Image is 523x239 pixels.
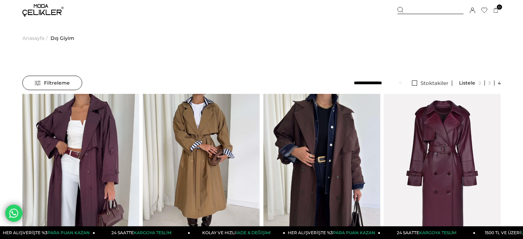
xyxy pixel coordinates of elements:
[493,8,499,13] a: 0
[421,80,448,86] span: Stoktakiler
[497,4,502,10] span: 0
[190,226,285,239] a: KOLAY VE HIZLIİADE & DEĞİŞİM!
[22,21,50,56] li: >
[333,230,375,235] span: PARA PUAN KAZAN
[408,80,452,86] a: Stoktakiler
[380,226,476,239] a: 24 SAATTEKARGOYA TESLİM
[35,76,70,90] span: Filtreleme
[419,230,456,235] span: KARGOYA TESLİM
[22,21,44,56] a: Anasayfa
[22,4,64,17] img: logo
[134,230,171,235] span: KARGOYA TESLİM
[95,226,190,239] a: 24 SAATTEKARGOYA TESLİM
[285,226,381,239] a: HER ALIŞVERİŞTE %3PARA PUAN KAZAN
[51,21,74,56] a: Dış Giyim
[236,230,270,235] span: İADE & DEĞİŞİM!
[47,230,90,235] span: PARA PUAN KAZAN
